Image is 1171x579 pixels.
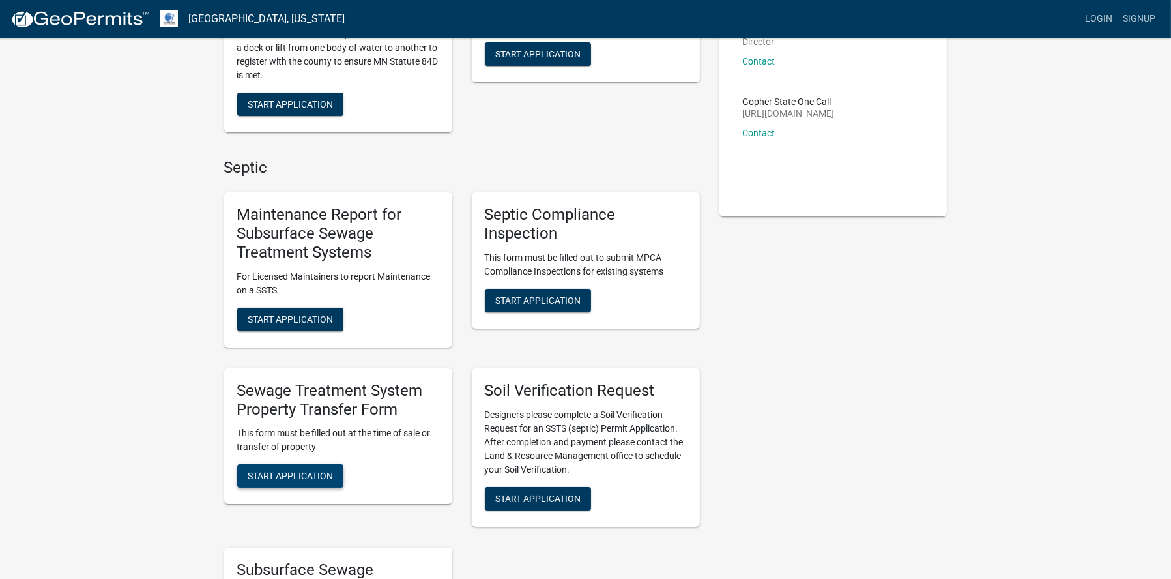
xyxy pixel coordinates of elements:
a: Login [1080,7,1118,31]
p: Designers please complete a Soil Verification Request for an SSTS (septic) Permit Application. Af... [485,408,687,477]
p: [URL][DOMAIN_NAME] [743,109,835,118]
p: This form must be filled out at the time of sale or transfer of property [237,426,439,454]
button: Start Application [237,308,343,331]
button: Start Application [485,289,591,312]
p: For Licensed Maintainers to report Maintenance on a SSTS [237,270,439,297]
a: Contact [743,128,775,138]
a: Signup [1118,7,1161,31]
p: Director [743,37,813,46]
button: Start Application [237,464,343,488]
h5: Sewage Treatment System Property Transfer Form [237,381,439,419]
a: Contact [743,56,775,67]
h5: Soil Verification Request [485,381,687,400]
h4: Septic [224,158,700,177]
p: This form must be filled out to submit MPCA Compliance Inspections for existing systems [485,251,687,278]
a: [GEOGRAPHIC_DATA], [US_STATE] [188,8,345,30]
span: Start Application [495,49,581,59]
h5: Maintenance Report for Subsurface Sewage Treatment Systems [237,205,439,261]
h5: Septic Compliance Inspection [485,205,687,243]
span: Start Application [495,493,581,503]
img: Otter Tail County, Minnesota [160,10,178,27]
span: Start Application [248,471,333,481]
p: Gopher State One Call [743,97,835,106]
button: Start Application [485,42,591,66]
span: Start Application [495,295,581,305]
button: Start Application [485,487,591,511]
button: Start Application [237,93,343,116]
span: Start Application [248,98,333,109]
span: Start Application [248,314,333,324]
